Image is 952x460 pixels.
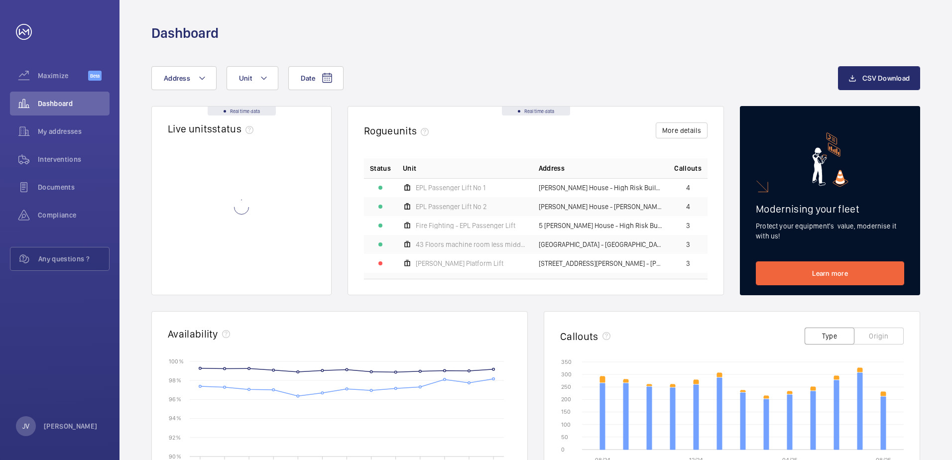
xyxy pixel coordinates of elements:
span: 4 [686,184,690,191]
span: [PERSON_NAME] House - High Risk Building - [PERSON_NAME][GEOGRAPHIC_DATA] [539,184,663,191]
span: Documents [38,182,110,192]
span: 4 [686,203,690,210]
text: 0 [561,446,565,453]
button: More details [656,122,708,138]
span: 43 Floors machine room less middle lift [416,241,527,248]
span: Unit [403,163,416,173]
p: [PERSON_NAME] [44,421,98,431]
text: 300 [561,371,572,378]
h2: Live units [168,122,257,135]
div: Real time data [208,107,276,115]
span: Address [164,74,190,82]
button: Date [288,66,344,90]
span: [STREET_ADDRESS][PERSON_NAME] - [PERSON_NAME][GEOGRAPHIC_DATA] [539,260,663,267]
img: marketing-card.svg [812,132,848,187]
h2: Callouts [560,330,598,343]
span: 5 [PERSON_NAME] House - High Risk Building - [GEOGRAPHIC_DATA][PERSON_NAME] [539,222,663,229]
h2: Modernising your fleet [756,203,904,215]
text: 250 [561,383,571,390]
text: 100 % [169,357,184,364]
p: JV [22,421,29,431]
span: Date [301,74,315,82]
span: 3 [686,222,690,229]
p: Status [370,163,391,173]
span: [PERSON_NAME] Platform Lift [416,260,503,267]
text: 100 [561,421,571,428]
text: 96 % [169,396,181,403]
span: [PERSON_NAME] House - [PERSON_NAME][GEOGRAPHIC_DATA] [539,203,663,210]
span: My addresses [38,126,110,136]
h1: Dashboard [151,24,219,42]
button: Type [805,328,854,345]
span: Compliance [38,210,110,220]
button: Unit [227,66,278,90]
span: units [393,124,433,137]
p: Protect your equipment's value, modernise it with us! [756,221,904,241]
span: Dashboard [38,99,110,109]
button: Origin [854,328,904,345]
span: [GEOGRAPHIC_DATA] - [GEOGRAPHIC_DATA] [539,241,663,248]
text: 92 % [169,434,181,441]
text: 94 % [169,415,181,422]
text: 90 % [169,453,181,460]
h2: Rogue [364,124,433,137]
text: 200 [561,396,571,403]
span: CSV Download [862,74,910,82]
span: Callouts [674,163,702,173]
span: EPL Passenger Lift No 1 [416,184,485,191]
span: Address [539,163,565,173]
span: Interventions [38,154,110,164]
span: 3 [686,241,690,248]
text: 350 [561,358,572,365]
span: Unit [239,74,252,82]
div: Real time data [502,107,570,115]
text: 98 % [169,377,181,384]
a: Learn more [756,261,904,285]
span: Beta [88,71,102,81]
button: Address [151,66,217,90]
button: CSV Download [838,66,920,90]
h2: Availability [168,328,218,340]
text: 50 [561,434,568,441]
text: 150 [561,408,571,415]
span: EPL Passenger Lift No 2 [416,203,487,210]
span: status [212,122,257,135]
span: Any questions ? [38,254,109,264]
span: Fire Fighting - EPL Passenger Lift [416,222,515,229]
span: Maximize [38,71,88,81]
span: 3 [686,260,690,267]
